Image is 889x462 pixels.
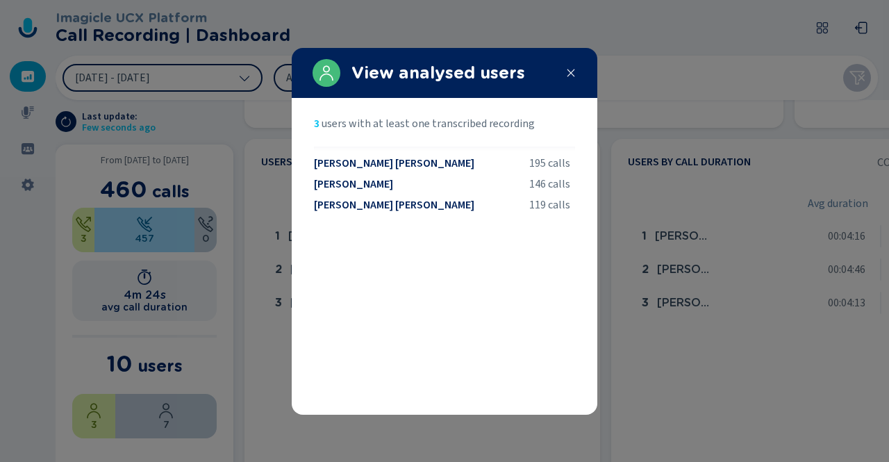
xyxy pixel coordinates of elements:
span: 146 calls [529,178,570,190]
h2: View analysed users [351,63,554,83]
span: 195 calls [529,157,570,170]
span: [PERSON_NAME] [PERSON_NAME] [314,199,474,211]
span: 3 [314,117,319,130]
span: [PERSON_NAME] [314,178,393,190]
svg: close [565,67,576,79]
span: users with at least one transcribed recording [322,117,535,130]
span: 119 calls [529,199,570,211]
span: [PERSON_NAME] [PERSON_NAME] [314,157,474,170]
